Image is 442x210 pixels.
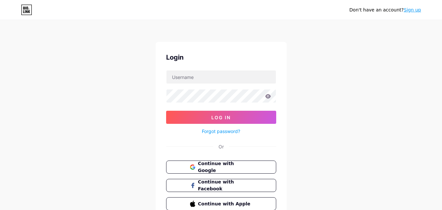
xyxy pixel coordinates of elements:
[166,111,276,124] button: Log In
[198,200,252,207] span: Continue with Apple
[166,161,276,174] button: Continue with Google
[211,115,231,120] span: Log In
[166,52,276,62] div: Login
[404,7,421,12] a: Sign up
[202,128,240,135] a: Forgot password?
[166,179,276,192] button: Continue with Facebook
[349,7,421,13] div: Don't have an account?
[166,70,276,84] input: Username
[198,179,252,192] span: Continue with Facebook
[219,143,224,150] div: Or
[198,160,252,174] span: Continue with Google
